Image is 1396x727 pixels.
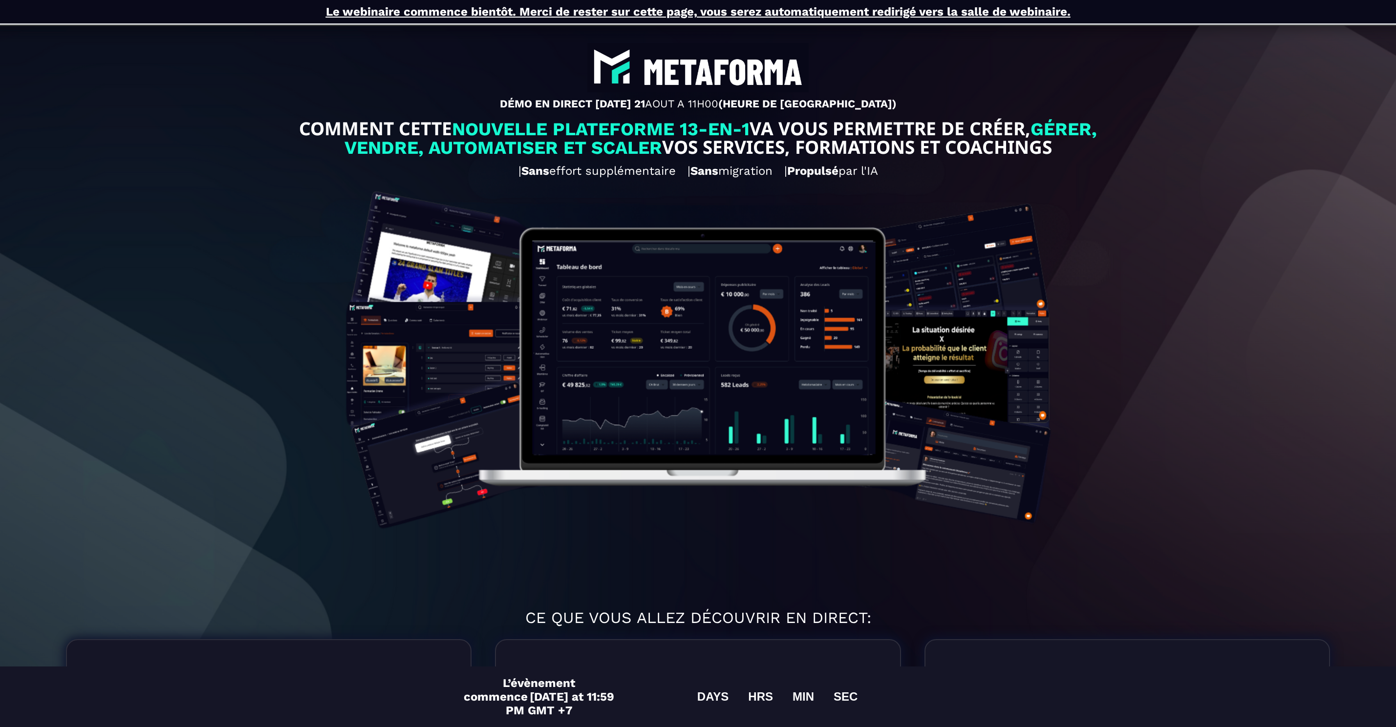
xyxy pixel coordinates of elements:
img: abe9e435164421cb06e33ef15842a39e_e5ef653356713f0d7dd3797ab850248d_Capture_d%E2%80%99e%CC%81cran_2... [587,43,808,92]
b: Sans [690,164,718,178]
div: MIN [793,690,814,704]
h1: CE QUE VOUS ALLEZ DÉCOUVRIR EN DIRECT: [7,603,1389,632]
b: Propulsé [787,164,838,178]
div: SEC [834,690,858,704]
div: HRS [748,690,773,704]
p: DÉMO EN DIRECT [DATE] 21 (HEURE DE [GEOGRAPHIC_DATA]) [7,98,1389,110]
b: Sans [521,164,549,178]
h2: | effort supplémentaire | migration | par l'IA [7,159,1389,183]
span: [DATE] at 11:59 PM GMT +7 [506,690,615,717]
span: GÉRER, VENDRE, AUTOMATISER ET SCALER [344,119,1102,158]
span: L’évènement commence [464,676,575,704]
img: 8a78929a06b90bc262b46db567466864_Design_sans_titre_(13).png [325,183,1071,602]
span: NOUVELLE PLATEFORME 13-EN-1 [452,119,750,140]
u: Le webinaire commence bientôt. Merci de rester sur cette page, vous serez automatiquement redirig... [326,5,1071,19]
span: AOUT A 11H00 [645,98,718,110]
text: COMMENT CETTE VA VOUS PERMETTRE DE CRÉER, VOS SERVICES, FORMATIONS ET COACHINGS [263,117,1133,159]
text: Levier#3 [1096,662,1159,683]
text: Levier #1 [236,662,302,683]
div: DAYS [697,690,729,704]
text: Levier #2 [665,662,731,683]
